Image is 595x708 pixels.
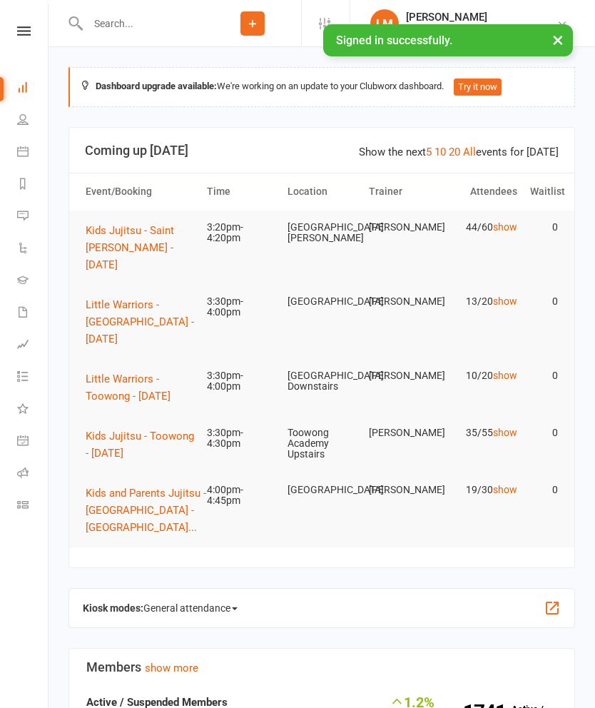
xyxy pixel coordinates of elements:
h3: Coming up [DATE] [85,143,559,158]
td: [GEOGRAPHIC_DATA] Downstairs [281,359,362,404]
div: LM [370,9,399,38]
td: Toowong Academy Upstairs [281,416,362,472]
span: Signed in successfully. [336,34,452,47]
button: Little Warriors - [GEOGRAPHIC_DATA] - [DATE] [86,296,198,348]
a: show [493,427,517,438]
span: Kids and Parents Jujitsu - [GEOGRAPHIC_DATA] - [GEOGRAPHIC_DATA]... [86,487,206,534]
a: Assessments [17,330,49,362]
td: 3:30pm-4:30pm [200,416,281,461]
td: 3:20pm-4:20pm [200,211,281,256]
a: 5 [426,146,432,158]
a: 10 [434,146,446,158]
h3: Members [86,660,557,674]
button: Try it now [454,79,502,96]
td: 0 [524,473,564,507]
a: show [493,370,517,381]
a: show more [145,662,198,674]
td: [PERSON_NAME] [362,285,443,318]
a: What's New [17,394,49,426]
button: Kids Jujitsu - Toowong - [DATE] [86,428,194,462]
span: Kids Jujitsu - Saint [PERSON_NAME] - [DATE] [86,224,174,271]
button: Kids and Parents Jujitsu - [GEOGRAPHIC_DATA] - [GEOGRAPHIC_DATA]... [86,485,207,536]
td: [PERSON_NAME] [362,473,443,507]
button: Little Warriors - Toowong - [DATE] [86,370,194,405]
td: [GEOGRAPHIC_DATA][PERSON_NAME] [281,211,362,256]
a: Dashboard [17,73,49,105]
input: Search... [83,14,204,34]
a: Calendar [17,137,49,169]
a: show [493,484,517,495]
span: General attendance [143,597,238,619]
a: People [17,105,49,137]
div: Show the next events for [DATE] [359,143,559,161]
strong: Kiosk modes: [83,602,143,614]
strong: Dashboard upgrade available: [96,81,217,91]
td: 44/60 [443,211,524,244]
a: General attendance kiosk mode [17,426,49,458]
a: Class kiosk mode [17,490,49,522]
td: [PERSON_NAME] [362,211,443,244]
th: Event/Booking [79,173,200,210]
th: Time [200,173,281,210]
td: 4:00pm-4:45pm [200,473,281,518]
a: 20 [449,146,460,158]
a: Reports [17,169,49,201]
td: [GEOGRAPHIC_DATA] [281,285,362,318]
td: 13/20 [443,285,524,318]
td: 19/30 [443,473,524,507]
a: show [493,295,517,307]
button: Kids Jujitsu - Saint [PERSON_NAME] - [DATE] [86,222,194,273]
td: 10/20 [443,359,524,393]
th: Waitlist [524,173,564,210]
td: 35/55 [443,416,524,450]
td: [PERSON_NAME] [362,416,443,450]
div: We're working on an update to your Clubworx dashboard. [68,67,575,107]
td: [GEOGRAPHIC_DATA] [281,473,362,507]
th: Location [281,173,362,210]
td: 0 [524,285,564,318]
td: [PERSON_NAME] [362,359,443,393]
a: All [463,146,476,158]
span: Little Warriors - [GEOGRAPHIC_DATA] - [DATE] [86,298,194,345]
td: 0 [524,211,564,244]
td: 0 [524,416,564,450]
span: Kids Jujitsu - Toowong - [DATE] [86,430,194,460]
td: 3:30pm-4:00pm [200,285,281,330]
div: [PERSON_NAME] [406,11,556,24]
a: Roll call kiosk mode [17,458,49,490]
th: Trainer [362,173,443,210]
td: 3:30pm-4:00pm [200,359,281,404]
button: × [545,24,571,55]
div: Martial Arts [GEOGRAPHIC_DATA] [406,24,556,36]
span: Little Warriors - Toowong - [DATE] [86,373,171,403]
a: show [493,221,517,233]
td: 0 [524,359,564,393]
th: Attendees [443,173,524,210]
